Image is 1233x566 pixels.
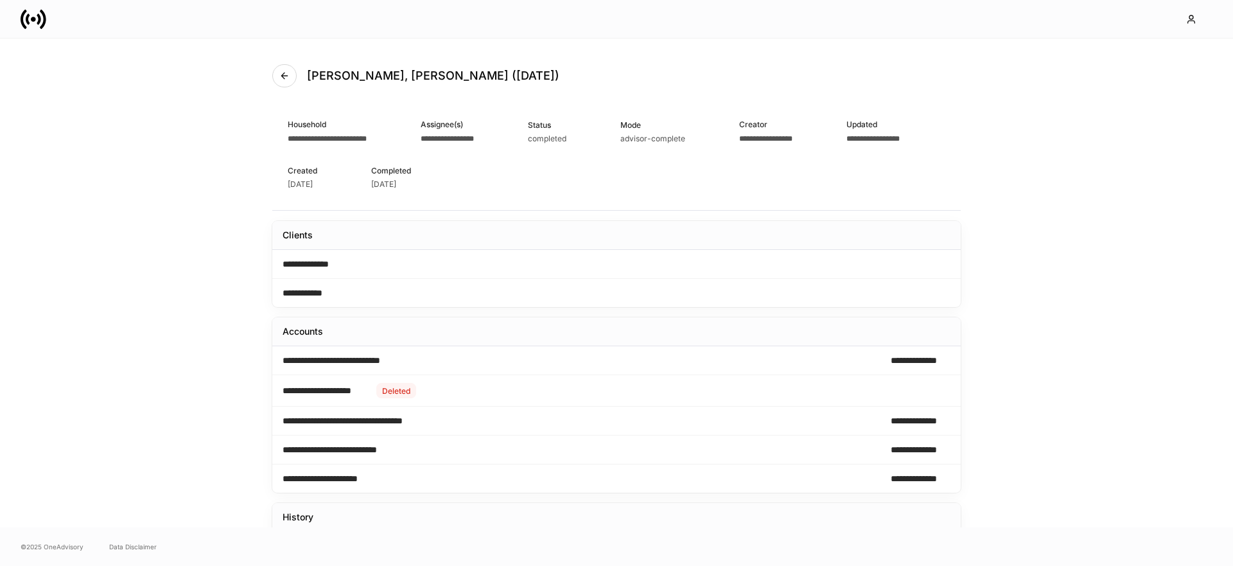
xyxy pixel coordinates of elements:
[528,119,566,131] div: Status
[288,118,367,130] div: Household
[21,542,83,552] span: © 2025 OneAdvisory
[283,325,323,338] div: Accounts
[371,164,411,177] div: Completed
[421,118,474,130] div: Assignee(s)
[739,118,792,130] div: Creator
[283,511,313,524] div: History
[288,164,317,177] div: Created
[288,179,313,190] div: [DATE]
[620,119,685,131] div: Mode
[283,229,313,242] div: Clients
[528,134,566,144] div: completed
[846,118,900,130] div: Updated
[307,68,559,84] h4: [PERSON_NAME], [PERSON_NAME] ([DATE])
[371,179,396,190] div: [DATE]
[109,542,157,552] a: Data Disclaimer
[620,134,685,144] div: advisor-complete
[382,385,410,397] div: Deleted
